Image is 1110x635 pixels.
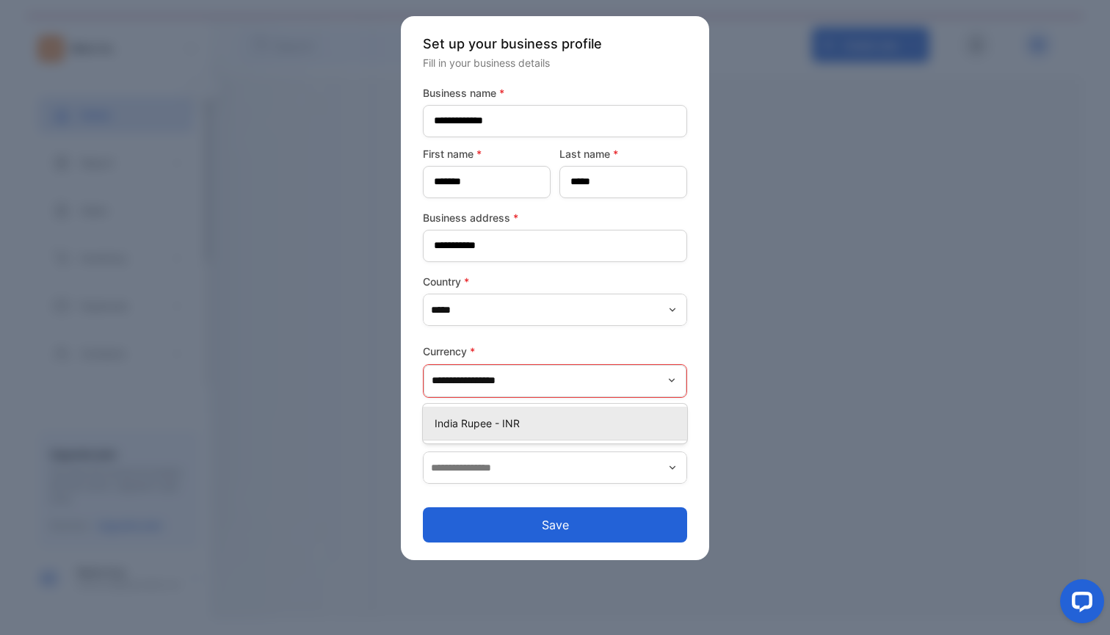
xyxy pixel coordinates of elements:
[423,55,687,70] p: Fill in your business details
[1048,573,1110,635] iframe: LiveChat chat widget
[423,274,687,289] label: Country
[423,344,687,359] label: Currency
[423,34,687,54] p: Set up your business profile
[559,146,687,162] label: Last name
[423,85,687,101] label: Business name
[423,507,687,543] button: Save
[423,146,551,162] label: First name
[423,401,687,420] p: This field is required
[423,210,687,225] label: Business address
[435,416,681,431] p: India Rupee - INR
